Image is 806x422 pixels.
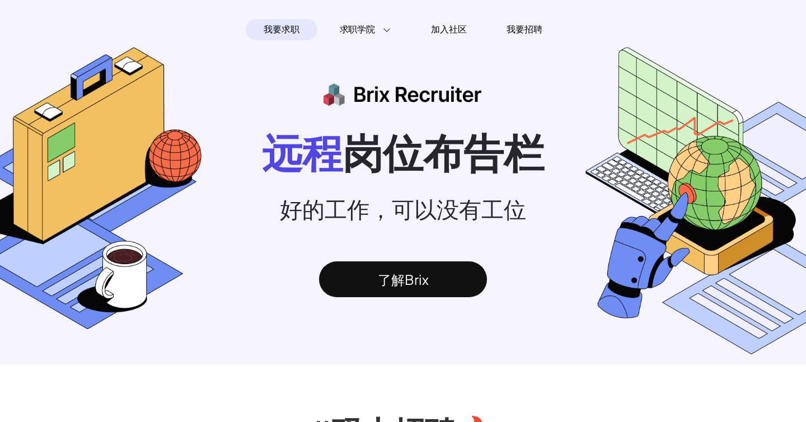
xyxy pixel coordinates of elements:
span: 我要求职 [264,21,299,39]
span: 求职学院 [340,23,375,36]
span: 远程 [262,129,343,177]
span: 我要招聘 [507,23,542,36]
div: 了解Brix [319,261,487,297]
span: 加入社区 [431,21,466,39]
